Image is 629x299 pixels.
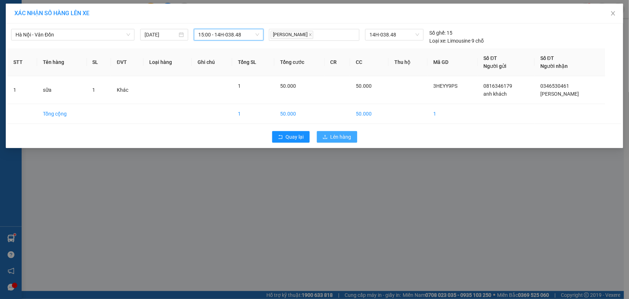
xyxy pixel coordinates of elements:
[192,48,232,76] th: Ghi chú
[111,76,143,104] td: Khác
[603,4,623,24] button: Close
[350,104,389,124] td: 50.000
[8,48,37,76] th: STT
[280,83,296,89] span: 50.000
[317,131,357,143] button: uploadLên hàng
[540,83,569,89] span: 0346530461
[37,48,87,76] th: Tên hàng
[428,48,478,76] th: Mã GD
[272,131,310,143] button: rollbackQuay lại
[323,134,328,140] span: upload
[325,48,350,76] th: CR
[232,48,274,76] th: Tổng SL
[286,133,304,141] span: Quay lại
[145,31,177,39] input: 15/08/2025
[429,37,446,45] span: Loại xe:
[429,29,446,37] span: Số ghế:
[14,10,89,17] span: XÁC NHẬN SỐ HÀNG LÊN XE
[433,83,457,89] span: 3HEYY9PS
[87,48,111,76] th: SL
[484,63,507,69] span: Người gửi
[271,31,313,39] span: [PERSON_NAME]
[484,91,507,97] span: anh khách
[484,55,497,61] span: Số ĐT
[111,48,143,76] th: ĐVT
[429,37,484,45] div: Limousine 9 chỗ
[389,48,428,76] th: Thu hộ
[484,83,513,89] span: 0816346179
[238,83,241,89] span: 1
[4,52,58,64] h2: K3J8XMD9
[369,29,419,40] span: 14H-038.48
[278,134,283,140] span: rollback
[274,48,324,76] th: Tổng cước
[15,29,130,40] span: Hà Nội - Vân Đồn
[38,52,133,101] h1: Giao dọc đường
[540,91,579,97] span: [PERSON_NAME]
[309,33,312,36] span: close
[540,55,554,61] span: Số ĐT
[93,87,96,93] span: 1
[27,6,80,49] b: Trung Thành Limousine
[37,104,87,124] td: Tổng cộng
[143,48,192,76] th: Loại hàng
[356,83,372,89] span: 50.000
[37,76,87,104] td: sữa
[610,10,616,16] span: close
[331,133,351,141] span: Lên hàng
[428,104,478,124] td: 1
[4,11,24,47] img: logo.jpg
[232,104,274,124] td: 1
[96,6,174,18] b: [DOMAIN_NAME]
[429,29,452,37] div: 15
[350,48,389,76] th: CC
[198,29,259,40] span: 15:00 - 14H-038.48
[8,76,37,104] td: 1
[540,63,568,69] span: Người nhận
[274,104,324,124] td: 50.000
